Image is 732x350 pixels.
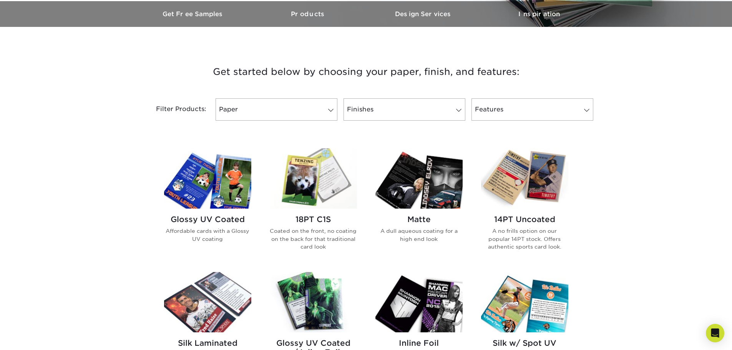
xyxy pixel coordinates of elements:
img: Inline Foil Trading Cards [375,272,463,332]
a: 14PT Uncoated Trading Cards 14PT Uncoated A no frills option on our popular 14PT stock. Offers au... [481,148,568,263]
h3: Products [251,10,366,18]
h3: Get Free Samples [136,10,251,18]
div: Filter Products: [136,98,212,121]
h2: 14PT Uncoated [481,215,568,224]
a: Design Services [366,1,481,27]
p: A no frills option on our popular 14PT stock. Offers authentic sports card look. [481,227,568,250]
h2: Glossy UV Coated [164,215,251,224]
h2: Inline Foil [375,338,463,348]
img: Silk w/ Spot UV Trading Cards [481,272,568,332]
img: Silk Laminated Trading Cards [164,272,251,332]
a: Matte Trading Cards Matte A dull aqueous coating for a high end look [375,148,463,263]
p: Coated on the front, no coating on the back for that traditional card look [270,227,357,250]
h2: Matte [375,215,463,224]
img: 18PT C1S Trading Cards [270,148,357,209]
a: Get Free Samples [136,1,251,27]
h3: Get started below by choosing your paper, finish, and features: [141,55,591,89]
a: Inspiration [481,1,597,27]
a: Finishes [344,98,465,121]
h2: 18PT C1S [270,215,357,224]
a: 18PT C1S Trading Cards 18PT C1S Coated on the front, no coating on the back for that traditional ... [270,148,357,263]
img: 14PT Uncoated Trading Cards [481,148,568,209]
img: Glossy UV Coated Trading Cards [164,148,251,209]
h3: Inspiration [481,10,597,18]
h3: Design Services [366,10,481,18]
img: Glossy UV Coated w/ Inline Foil Trading Cards [270,272,357,332]
h2: Silk w/ Spot UV [481,338,568,348]
a: Glossy UV Coated Trading Cards Glossy UV Coated Affordable cards with a Glossy UV coating [164,148,251,263]
div: Open Intercom Messenger [706,324,724,342]
a: Paper [216,98,337,121]
h2: Silk Laminated [164,338,251,348]
a: Products [251,1,366,27]
a: Features [471,98,593,121]
p: A dull aqueous coating for a high end look [375,227,463,243]
img: Matte Trading Cards [375,148,463,209]
p: Affordable cards with a Glossy UV coating [164,227,251,243]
